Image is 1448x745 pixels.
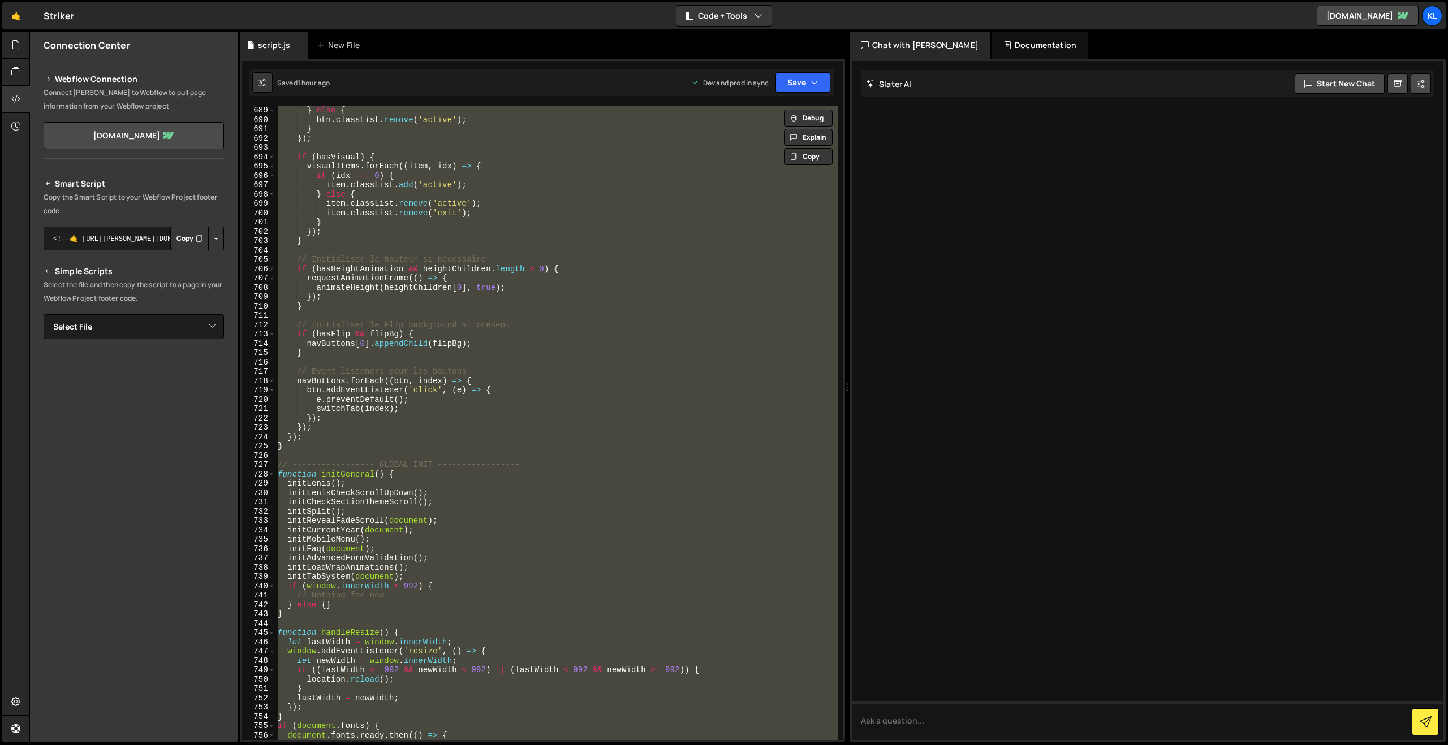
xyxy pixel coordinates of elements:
[242,115,275,125] div: 690
[44,72,224,86] h2: Webflow Connection
[242,153,275,162] div: 694
[242,731,275,740] div: 756
[242,619,275,629] div: 744
[242,255,275,265] div: 705
[775,72,830,93] button: Save
[242,134,275,144] div: 692
[242,386,275,395] div: 719
[242,535,275,544] div: 735
[242,470,275,479] div: 728
[242,488,275,498] div: 730
[242,441,275,451] div: 725
[242,507,275,517] div: 732
[242,162,275,171] div: 695
[1317,6,1419,26] a: [DOMAIN_NAME]
[317,40,364,51] div: New File
[2,2,30,29] a: 🤙
[242,339,275,349] div: 714
[242,236,275,246] div: 703
[44,9,74,23] div: Striker
[242,572,275,582] div: 739
[44,358,225,460] iframe: YouTube video player
[170,227,224,250] div: Button group with nested dropdown
[242,367,275,376] div: 717
[242,553,275,563] div: 737
[242,432,275,442] div: 724
[850,32,990,59] div: Chat with [PERSON_NAME]
[242,265,275,274] div: 706
[242,647,275,656] div: 747
[242,302,275,311] div: 710
[692,78,769,88] div: Dev and prod in sync
[242,330,275,339] div: 713
[44,122,224,149] a: [DOMAIN_NAME]
[242,684,275,694] div: 751
[242,320,275,330] div: 712
[44,86,224,113] p: Connect [PERSON_NAME] to Webflow to pull page information from your Webflow project
[242,638,275,647] div: 746
[44,265,224,278] h2: Simple Scripts
[242,703,275,712] div: 753
[242,171,275,181] div: 696
[242,628,275,638] div: 745
[242,227,275,237] div: 702
[44,227,224,250] textarea: <!--🤙 [URL][PERSON_NAME][DOMAIN_NAME]> <script>document.addEventListener("DOMContentLoaded", func...
[242,209,275,218] div: 700
[242,675,275,685] div: 750
[242,348,275,358] div: 715
[242,497,275,507] div: 731
[277,78,330,88] div: Saved
[242,358,275,367] div: 716
[242,516,275,526] div: 733
[242,283,275,293] div: 708
[242,274,275,283] div: 707
[242,694,275,703] div: 752
[242,106,275,115] div: 689
[242,721,275,731] div: 755
[242,376,275,386] div: 718
[242,180,275,190] div: 697
[992,32,1088,59] div: Documentation
[242,395,275,405] div: 720
[1295,73,1385,94] button: Start new chat
[784,110,833,127] button: Debug
[44,278,224,305] p: Select the file and then copy the script to a page in your Webflow Project footer code.
[242,218,275,227] div: 701
[242,190,275,200] div: 698
[1422,6,1442,26] a: Kl
[867,79,912,89] h2: Slater AI
[298,78,330,88] div: 1 hour ago
[242,460,275,470] div: 727
[242,311,275,320] div: 711
[242,665,275,675] div: 749
[242,563,275,573] div: 738
[242,591,275,600] div: 741
[44,177,224,190] h2: Smart Script
[170,227,209,250] button: Copy
[242,246,275,255] div: 704
[258,40,290,51] div: script.js
[242,199,275,209] div: 699
[676,6,772,26] button: Code + Tools
[242,143,275,153] div: 693
[242,582,275,591] div: 740
[242,414,275,423] div: 722
[242,712,275,722] div: 754
[242,479,275,488] div: 729
[242,292,275,302] div: 709
[242,423,275,432] div: 723
[784,129,833,146] button: Explain
[44,190,224,218] p: Copy the Smart Script to your Webflow Project footer code.
[242,124,275,134] div: 691
[44,467,225,569] iframe: YouTube video player
[784,148,833,165] button: Copy
[242,656,275,666] div: 748
[242,404,275,414] div: 721
[242,609,275,619] div: 743
[242,600,275,610] div: 742
[242,451,275,461] div: 726
[242,526,275,535] div: 734
[242,544,275,554] div: 736
[44,39,130,51] h2: Connection Center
